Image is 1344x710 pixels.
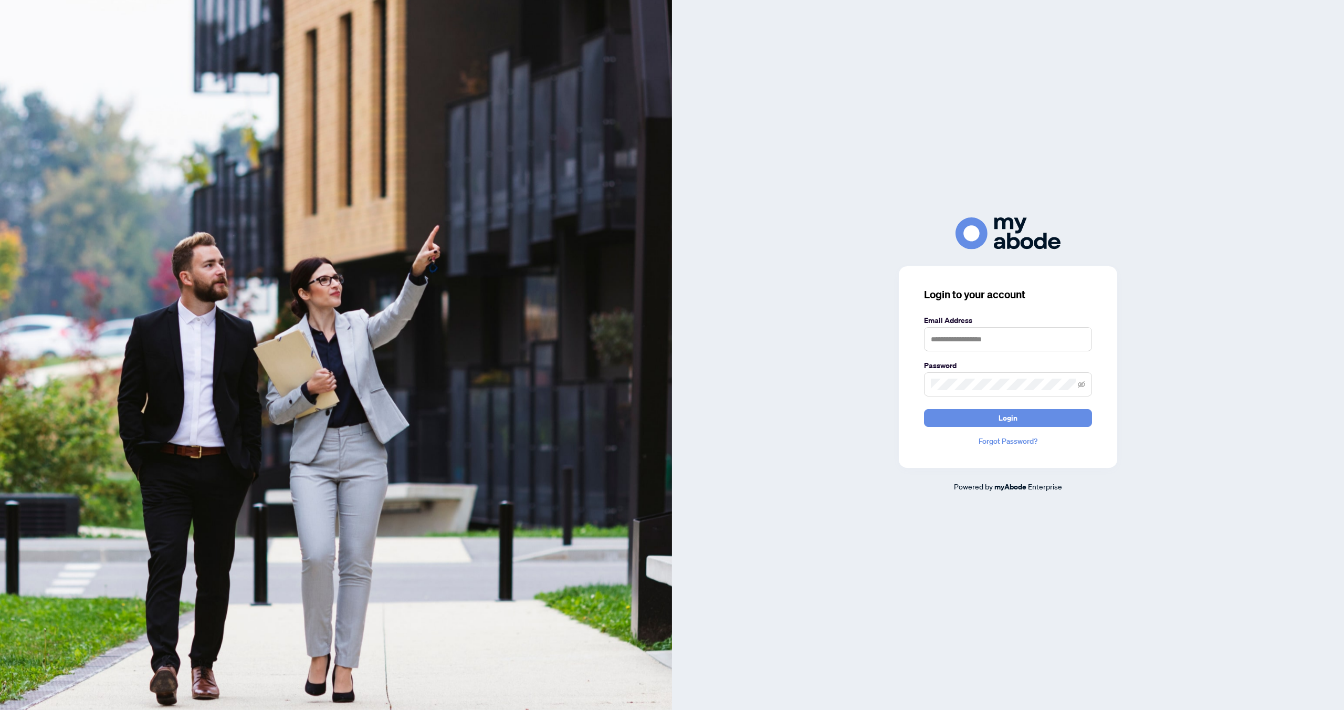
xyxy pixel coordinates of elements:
label: Email Address [924,315,1092,326]
span: Login [999,410,1017,426]
label: Password [924,360,1092,371]
img: ma-logo [955,217,1060,249]
a: myAbode [994,481,1026,493]
h3: Login to your account [924,287,1092,302]
span: Powered by [954,482,993,491]
button: Login [924,409,1092,427]
span: Enterprise [1028,482,1062,491]
a: Forgot Password? [924,435,1092,447]
span: eye-invisible [1078,381,1085,388]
